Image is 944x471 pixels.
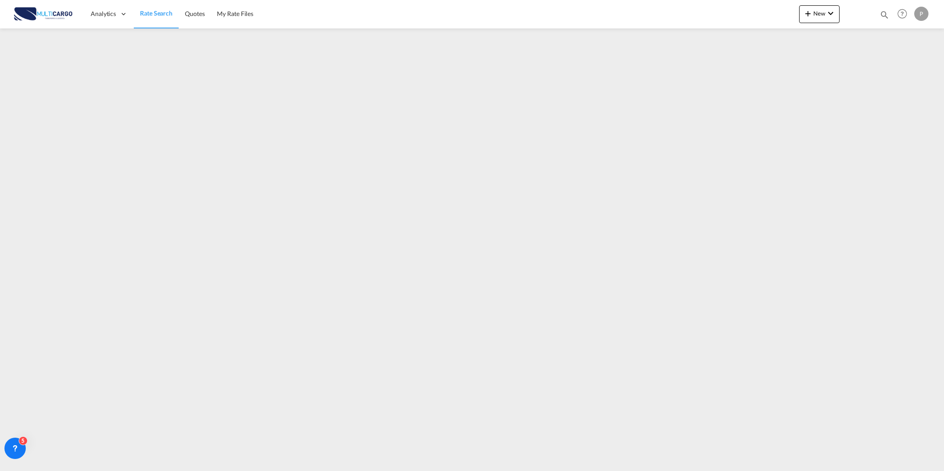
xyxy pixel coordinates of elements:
[895,6,914,22] div: Help
[895,6,910,21] span: Help
[880,10,889,23] div: icon-magnify
[13,4,73,24] img: 82db67801a5411eeacfdbd8acfa81e61.png
[914,7,928,21] div: P
[803,10,836,17] span: New
[185,10,204,17] span: Quotes
[803,8,813,19] md-icon: icon-plus 400-fg
[880,10,889,20] md-icon: icon-magnify
[825,8,836,19] md-icon: icon-chevron-down
[799,5,840,23] button: icon-plus 400-fgNewicon-chevron-down
[217,10,253,17] span: My Rate Files
[91,9,116,18] span: Analytics
[140,9,172,17] span: Rate Search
